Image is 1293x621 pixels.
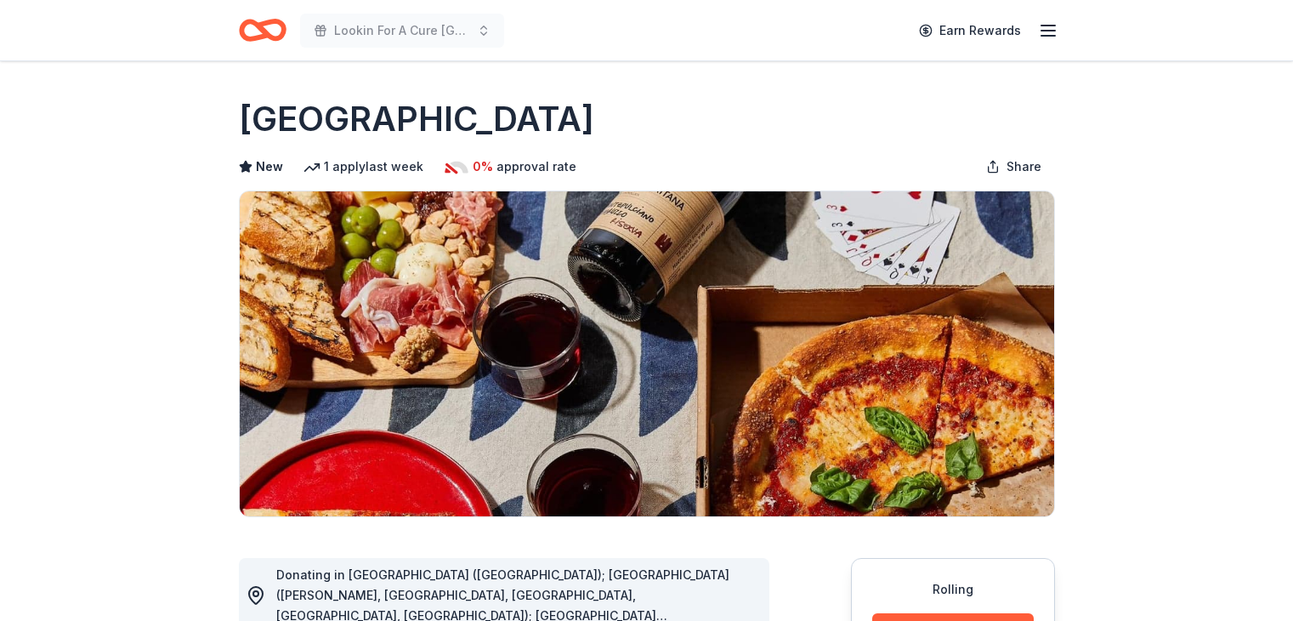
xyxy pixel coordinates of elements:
span: New [256,157,283,177]
button: Share [973,150,1055,184]
img: Image for North Italia [240,191,1054,516]
a: Home [239,10,286,50]
div: Rolling [872,579,1034,600]
span: approval rate [496,157,576,177]
span: 0% [473,157,493,177]
span: Lookin For A Cure [GEOGRAPHIC_DATA] [334,20,470,41]
span: Share [1007,157,1041,177]
div: 1 apply last week [303,157,423,177]
a: Earn Rewards [909,15,1031,46]
button: Lookin For A Cure [GEOGRAPHIC_DATA] [300,14,504,48]
h1: [GEOGRAPHIC_DATA] [239,95,594,143]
